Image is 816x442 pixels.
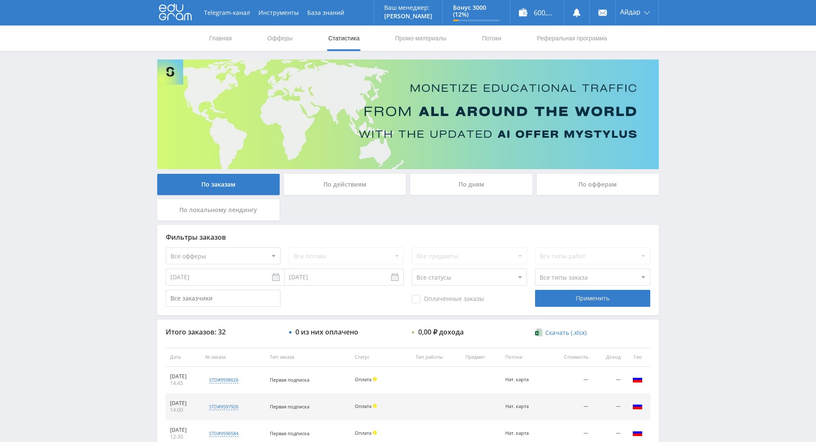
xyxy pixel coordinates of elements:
div: 12:30 [170,433,197,440]
span: Холд [373,377,377,381]
a: Потоки [481,25,502,51]
td: — [546,394,592,420]
div: [DATE] [170,373,197,380]
a: Промо-материалы [394,25,447,51]
th: Тип работы [411,348,461,367]
p: [PERSON_NAME] [384,13,432,20]
div: [DATE] [170,400,197,407]
span: Первая подписка [270,403,309,410]
div: std#9596584 [209,430,238,437]
span: Скачать (.xlsx) [545,329,586,336]
img: rus.png [632,428,643,438]
div: По заказам [157,174,280,195]
div: 14:00 [170,407,197,414]
div: По локальному лендингу [157,199,280,221]
th: Стоимость [546,348,592,367]
a: Скачать (.xlsx) [535,329,586,337]
th: Статус [351,348,411,367]
div: Нат. карта [505,377,542,382]
div: Нат. карта [505,404,542,409]
img: rus.png [632,374,643,384]
span: Оплаченные заказы [412,295,484,303]
div: [DATE] [170,427,197,433]
div: По офферам [537,174,659,195]
a: Офферы [266,25,294,51]
th: Дата [166,348,201,367]
th: Гео [625,348,650,367]
span: Холд [373,431,377,435]
div: По дням [410,174,533,195]
a: Реферальная программа [536,25,608,51]
div: По действиям [284,174,406,195]
div: Итого заказов: 32 [166,328,280,336]
td: — [592,394,625,420]
img: xlsx [535,328,542,337]
div: Фильтры заказов [166,233,650,241]
span: Айдар [620,8,640,15]
img: Banner [157,59,659,169]
div: std#9597926 [209,403,238,410]
span: Оплата [355,430,371,436]
th: Потоки [501,348,546,367]
p: Ваш менеджер: [384,4,432,11]
th: Тип заказа [266,348,351,367]
th: Доход [592,348,625,367]
span: Оплата [355,376,371,382]
span: Первая подписка [270,430,309,436]
div: 0,00 ₽ дохода [418,328,464,336]
div: std#9598626 [209,377,238,383]
img: rus.png [632,401,643,411]
p: Бонус 3000 (12%) [453,4,500,18]
div: 14:45 [170,380,197,387]
a: Статистика [327,25,360,51]
div: Нат. карта [505,431,542,436]
th: № заказа [201,348,265,367]
span: Первая подписка [270,377,309,383]
span: Оплата [355,403,371,409]
th: Предмет [461,348,501,367]
span: Холд [373,404,377,408]
div: Применить [535,290,650,307]
input: Все заказчики [166,290,280,307]
td: — [546,367,592,394]
td: — [592,367,625,394]
a: Главная [208,25,232,51]
div: 0 из них оплачено [295,328,358,336]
